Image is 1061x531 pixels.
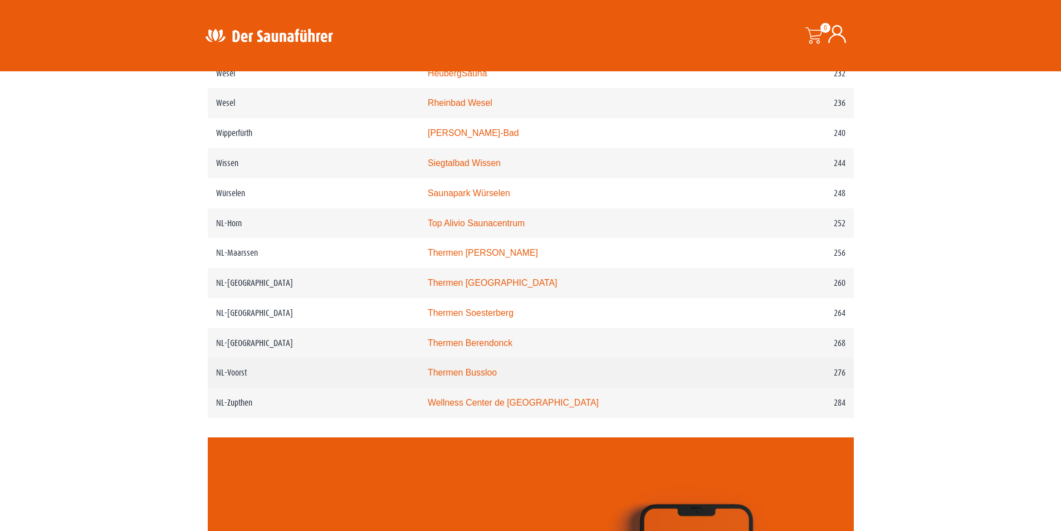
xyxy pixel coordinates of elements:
a: Siegtalbad Wissen [428,158,501,168]
a: Thermen Soesterberg [428,308,514,318]
td: Wissen [208,148,419,178]
td: 276 [737,358,853,388]
td: 260 [737,268,853,298]
td: 244 [737,148,853,178]
td: 268 [737,328,853,358]
td: 236 [737,88,853,118]
td: NL-Voorst [208,358,419,388]
a: Thermen [PERSON_NAME] [428,248,538,257]
a: Rheinbad Wesel [428,98,492,108]
td: Wipperfürth [208,118,419,148]
td: Wesel [208,59,419,89]
a: [PERSON_NAME]-Bad [428,128,519,138]
td: NL-Maarssen [208,238,419,268]
td: 240 [737,118,853,148]
td: 284 [737,388,853,418]
a: Top Alivio Saunacentrum [428,218,525,228]
td: 256 [737,238,853,268]
td: 248 [737,178,853,208]
a: HeubergSauna [428,69,487,78]
td: Würselen [208,178,419,208]
a: Thermen Bussloo [428,368,497,377]
span: 0 [820,23,830,33]
a: Wellness Center de [GEOGRAPHIC_DATA] [428,398,599,407]
a: Thermen Berendonck [428,338,512,348]
td: 264 [737,298,853,328]
td: NL-Zupthen [208,388,419,418]
td: Wesel [208,88,419,118]
td: NL-Horn [208,208,419,238]
td: NL-[GEOGRAPHIC_DATA] [208,268,419,298]
td: NL-[GEOGRAPHIC_DATA] [208,328,419,358]
td: NL-[GEOGRAPHIC_DATA] [208,298,419,328]
a: Saunapark Würselen [428,188,510,198]
a: Thermen [GEOGRAPHIC_DATA] [428,278,558,288]
td: 252 [737,208,853,238]
td: 232 [737,59,853,89]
